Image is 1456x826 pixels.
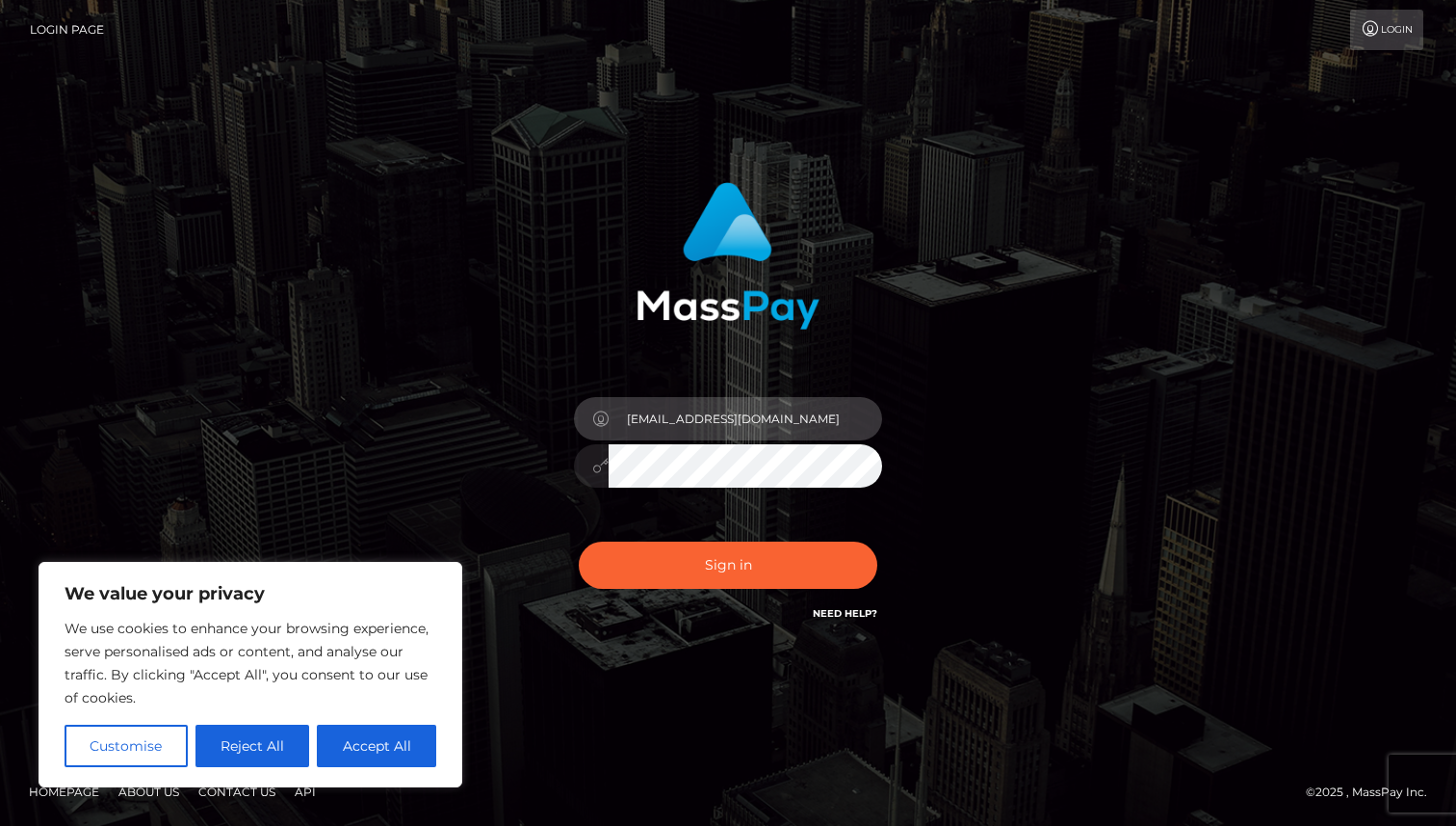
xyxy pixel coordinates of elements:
[111,777,187,807] a: About Us
[65,617,436,709] p: We use cookies to enhance your browsing experience, serve personalised ads or content, and analys...
[317,725,436,767] button: Accept All
[39,562,462,787] div: We value your privacy
[191,777,283,807] a: Contact Us
[287,777,324,807] a: API
[609,397,882,440] input: Username...
[637,182,819,330] img: MassPay Login
[1306,782,1442,803] div: © 2025 , MassPay Inc.
[30,10,104,50] a: Login Page
[195,725,310,767] button: Reject All
[1350,10,1423,50] a: Login
[579,542,877,589] button: Sign in
[65,725,188,767] button: Customise
[21,777,107,807] a: Homepage
[813,607,877,620] a: Need Help?
[65,582,436,605] p: We value your privacy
